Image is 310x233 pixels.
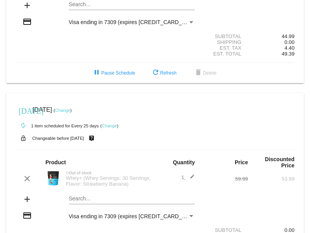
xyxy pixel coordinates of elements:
[23,211,32,220] mat-icon: credit_card
[69,19,199,25] span: Visa ending in 7309 (expires [CREDIT_CARD_DATA])
[102,123,117,128] a: Change
[23,174,32,183] mat-icon: clear
[55,108,70,113] a: Change
[265,156,294,169] strong: Discounted Price
[45,170,61,186] img: Image-1-Carousel-Whey-2lb-Strw-Banana-no-badge-Transp.png
[62,175,155,187] div: Whey+ (Whey Servings: 30 Servings, Flavor: Strawberry Banana)
[181,174,195,180] span: 1
[69,19,195,25] mat-select: Payment Method
[194,70,216,76] span: Delete
[185,174,195,183] mat-icon: edit
[235,159,248,165] strong: Price
[69,213,199,219] span: Visa ending in 7309 (expires [CREDIT_CARD_DATA])
[151,70,177,76] span: Refresh
[284,39,294,45] span: 0.00
[87,133,96,143] mat-icon: live_help
[201,33,248,39] div: Subtotal
[173,159,195,165] strong: Quantity
[23,195,32,204] mat-icon: add
[282,51,294,57] span: 49.39
[201,227,248,233] div: Subtotal
[92,68,101,78] mat-icon: pause
[187,66,223,80] button: Delete
[86,66,141,80] button: Pause Schedule
[201,176,248,182] div: 59.99
[19,121,28,130] mat-icon: autorenew
[248,227,294,233] div: 0.00
[145,66,183,80] button: Refresh
[69,213,195,219] mat-select: Payment Method
[62,171,155,175] div: Out of stock
[100,123,119,128] small: ( )
[69,2,195,8] input: Search...
[45,159,66,165] strong: Product
[23,17,32,26] mat-icon: credit_card
[248,176,294,182] div: 53.99
[16,123,99,128] small: 1 item scheduled for Every 25 days
[19,133,28,143] mat-icon: lock_open
[248,33,294,39] div: 44.99
[69,196,195,202] input: Search...
[194,68,203,78] mat-icon: delete
[66,171,69,174] mat-icon: not_interested
[54,108,72,113] small: ( )
[23,1,32,10] mat-icon: add
[201,51,248,57] div: Est. Total
[201,39,248,45] div: Shipping
[19,106,28,115] mat-icon: [DATE]
[151,68,160,78] mat-icon: refresh
[201,45,248,51] div: Est. Tax
[284,45,294,51] span: 4.40
[32,136,84,141] small: Changeable before [DATE]
[92,70,135,76] span: Pause Schedule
